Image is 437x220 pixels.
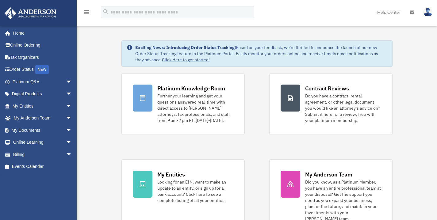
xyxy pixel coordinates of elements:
[66,136,78,149] span: arrow_drop_down
[4,27,78,39] a: Home
[66,88,78,101] span: arrow_drop_down
[121,73,245,135] a: Platinum Knowledge Room Further your learning and get your questions answered real-time with dire...
[4,148,81,161] a: Billingarrow_drop_down
[4,112,81,124] a: My Anderson Teamarrow_drop_down
[66,100,78,112] span: arrow_drop_down
[35,65,49,74] div: NEW
[66,148,78,161] span: arrow_drop_down
[4,39,81,51] a: Online Ordering
[269,73,393,135] a: Contract Reviews Do you have a contract, rental agreement, or other legal document you would like...
[102,8,109,15] i: search
[66,124,78,137] span: arrow_drop_down
[3,7,58,19] img: Anderson Advisors Platinum Portal
[4,100,81,112] a: My Entitiesarrow_drop_down
[4,124,81,136] a: My Documentsarrow_drop_down
[83,11,90,16] a: menu
[66,76,78,88] span: arrow_drop_down
[135,44,387,63] div: Based on your feedback, we're thrilled to announce the launch of our new Order Status Tracking fe...
[157,85,225,92] div: Platinum Knowledge Room
[423,8,432,17] img: User Pic
[83,9,90,16] i: menu
[157,179,233,203] div: Looking for an EIN, want to make an update to an entity, or sign up for a bank account? Click her...
[4,88,81,100] a: Digital Productsarrow_drop_down
[4,136,81,149] a: Online Learningarrow_drop_down
[305,171,352,178] div: My Anderson Team
[135,45,236,50] strong: Exciting News: Introducing Order Status Tracking!
[4,161,81,173] a: Events Calendar
[4,51,81,63] a: Tax Organizers
[66,112,78,125] span: arrow_drop_down
[4,76,81,88] a: Platinum Q&Aarrow_drop_down
[4,63,81,76] a: Order StatusNEW
[157,93,233,123] div: Further your learning and get your questions answered real-time with direct access to [PERSON_NAM...
[162,57,210,63] a: Click Here to get started!
[305,85,349,92] div: Contract Reviews
[157,171,185,178] div: My Entities
[305,93,381,123] div: Do you have a contract, rental agreement, or other legal document you would like an attorney's ad...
